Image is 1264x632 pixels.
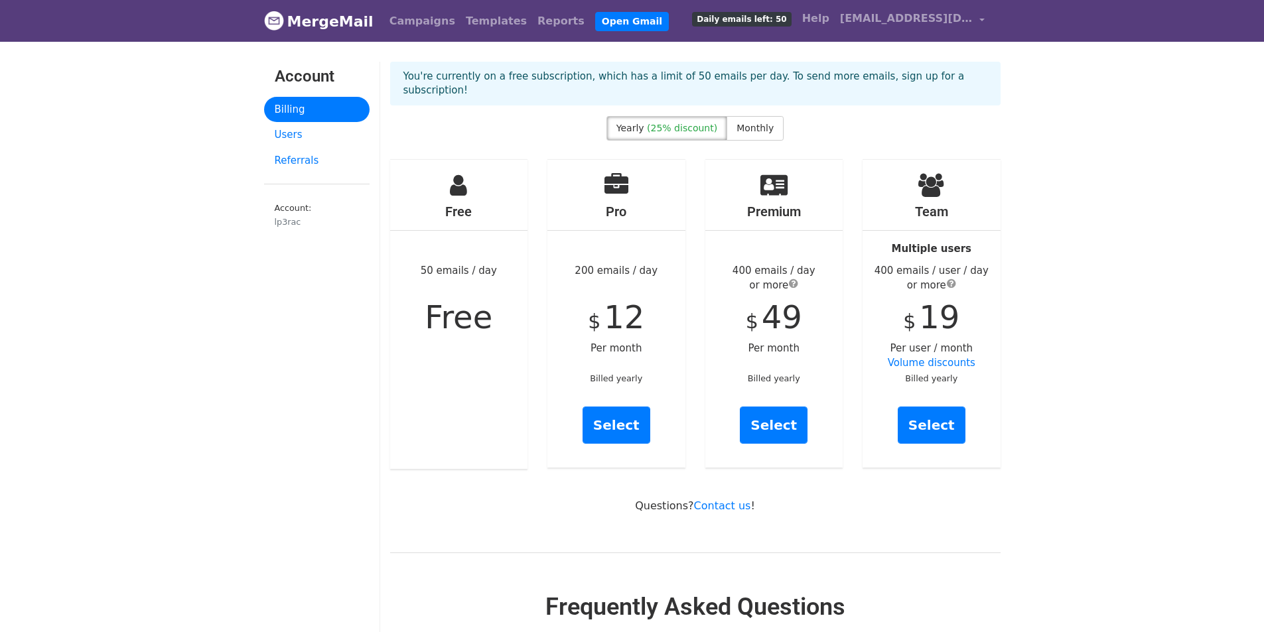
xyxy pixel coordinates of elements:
[647,123,717,133] span: (25% discount)
[797,5,835,32] a: Help
[547,204,685,220] h4: Pro
[863,204,1001,220] h4: Team
[390,593,1001,621] h2: Frequently Asked Questions
[919,298,959,336] span: 19
[863,263,1001,293] div: 400 emails / user / day or more
[425,298,492,336] span: Free
[403,70,987,97] p: You're currently on a free subscription, which has a limit of 50 emails per day. To send more ema...
[264,7,374,35] a: MergeMail
[762,298,802,336] span: 49
[384,8,460,34] a: Campaigns
[583,407,650,444] a: Select
[588,310,600,333] span: $
[835,5,990,36] a: [EMAIL_ADDRESS][DOMAIN_NAME]
[390,204,528,220] h4: Free
[892,243,971,255] strong: Multiple users
[604,298,644,336] span: 12
[694,499,751,512] a: Contact us
[595,12,669,31] a: Open Gmail
[898,407,965,444] a: Select
[460,8,532,34] a: Templates
[547,160,685,468] div: 200 emails / day Per month
[590,373,642,383] small: Billed yearly
[737,123,774,133] span: Monthly
[705,263,843,293] div: 400 emails / day or more
[748,373,800,383] small: Billed yearly
[390,499,1001,513] p: Questions? !
[275,216,359,228] div: lp3rac
[840,11,973,27] span: [EMAIL_ADDRESS][DOMAIN_NAME]
[264,122,370,148] a: Users
[740,407,808,444] a: Select
[532,8,590,34] a: Reports
[746,310,758,333] span: $
[275,67,359,86] h3: Account
[888,357,975,369] a: Volume discounts
[264,97,370,123] a: Billing
[705,160,843,468] div: Per month
[903,310,916,333] span: $
[275,203,359,228] small: Account:
[390,160,528,469] div: 50 emails / day
[264,148,370,174] a: Referrals
[687,5,796,32] a: Daily emails left: 50
[616,123,644,133] span: Yearly
[705,204,843,220] h4: Premium
[905,373,957,383] small: Billed yearly
[264,11,284,31] img: MergeMail logo
[863,160,1001,468] div: Per user / month
[692,12,791,27] span: Daily emails left: 50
